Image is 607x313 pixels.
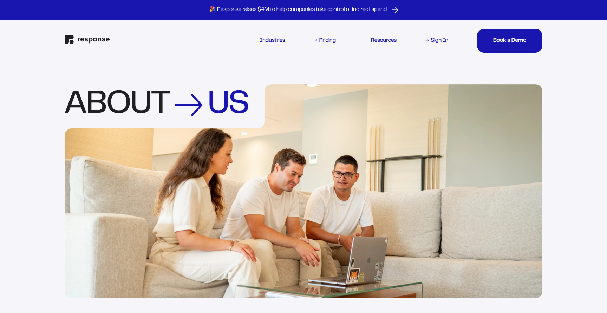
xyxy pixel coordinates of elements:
div: Pricing [319,38,336,44]
a: Response Home [65,35,110,46]
div: Book a Demo [493,38,526,44]
div: Sign In [431,38,448,44]
a: Pricing [313,36,337,45]
button: Book a DemoBook a DemoBook a DemoBook a DemoBook a Demo [477,29,542,53]
div: Resources [365,38,397,44]
p: 🎉 Response raises $4M to help companies take control of indirect spend [209,6,387,14]
img: Two employees sit talking at a desk in front of a computer [65,84,542,298]
a: Sign In [424,36,450,45]
div: Us [208,90,249,120]
img: Response Logo [65,35,110,44]
div: Industries [254,38,285,44]
div: About [65,84,265,129]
